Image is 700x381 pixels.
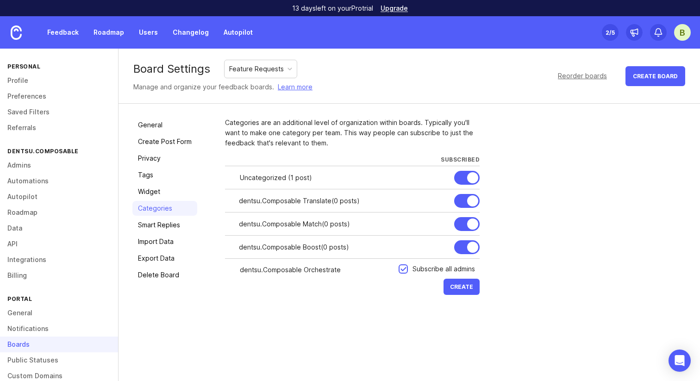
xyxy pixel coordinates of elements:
[441,156,480,163] div: Subscribed
[133,82,312,92] div: Manage and organize your feedback boards.
[218,24,258,41] a: Autopilot
[132,201,197,216] a: Categories
[606,26,615,39] div: 2 /5
[239,196,447,206] div: dentsu.Composable Translate ( 0 posts )
[132,268,197,282] a: Delete Board
[602,24,619,41] button: 2/5
[132,151,197,166] a: Privacy
[167,24,214,41] a: Changelog
[42,24,84,41] a: Feedback
[278,82,312,92] a: Learn more
[132,134,197,149] a: Create Post Form
[558,71,607,81] div: Reorder boards
[239,242,447,252] div: dentsu.Composable Boost ( 0 posts )
[132,184,197,199] a: Widget
[133,63,210,75] div: Board Settings
[633,73,678,80] span: Create Board
[132,118,197,132] a: General
[11,25,22,40] img: Canny Home
[132,168,197,182] a: Tags
[292,4,373,13] p: 13 days left on your Pro trial
[133,24,163,41] a: Users
[412,264,475,274] div: Subscribe all admins
[132,218,197,232] a: Smart Replies
[225,118,480,148] div: Categories are an additional level of organization within boards. Typically you'll want to make o...
[444,279,480,295] button: Create
[669,350,691,372] div: Open Intercom Messenger
[88,24,130,41] a: Roadmap
[239,219,447,229] div: dentsu.Composable Match ( 0 posts )
[132,251,197,266] a: Export Data
[229,64,284,74] div: Feature Requests
[240,173,447,183] div: Uncategorized ( 1 post )
[381,5,408,12] a: Upgrade
[674,24,691,41] button: B
[625,66,685,86] button: Create Board
[240,265,393,275] input: Create new category...
[132,234,197,249] a: Import Data
[450,283,473,290] span: Create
